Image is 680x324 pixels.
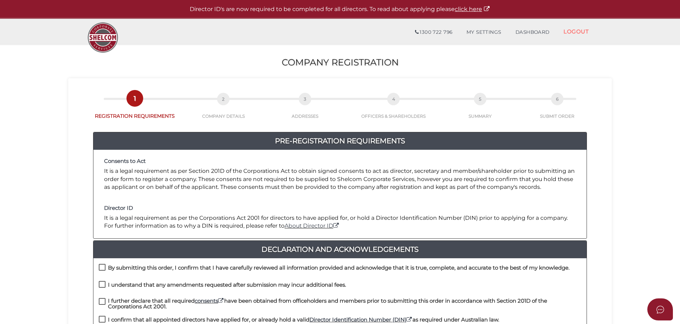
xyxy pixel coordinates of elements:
[104,158,576,164] h4: Consents to Act
[104,167,576,191] p: It is a legal requirement as per Section 201D of the Corporations Act to obtain signed consents t...
[387,93,400,105] span: 4
[108,317,499,323] h4: I confirm that all appointed directors have applied for, or already hold a valid as required unde...
[556,24,596,39] a: LOGOUT
[508,25,557,39] a: DASHBOARD
[408,25,459,39] a: 1300 722 796
[459,25,508,39] a: MY SETTINGS
[474,93,486,105] span: 5
[195,297,224,304] a: consents
[455,6,490,12] a: click here
[84,19,122,56] img: Logo
[347,101,441,119] a: 4OFFICERS & SHAREHOLDERS
[104,214,576,230] p: It is a legal requirement as per the Corporations Act 2001 for directors to have applied for, or ...
[93,135,587,147] a: Pre-Registration Requirements
[309,316,412,323] a: Director Identification Number (DIN)
[647,298,673,320] button: Open asap
[217,93,230,105] span: 2
[299,93,311,105] span: 3
[108,265,570,271] h4: By submitting this order, I confirm that I have carefully reviewed all information provided and a...
[263,101,347,119] a: 3ADDRESSES
[93,244,587,255] a: Declaration And Acknowledgements
[184,101,264,119] a: 2COMPANY DETAILS
[18,5,662,14] p: Director ID's are now required to be completed for all directors. To read about applying please
[285,222,340,229] a: About Director ID
[441,101,520,119] a: 5SUMMARY
[86,100,184,119] a: 1REGISTRATION REQUIREMENTS
[108,282,346,288] h4: I understand that any amendments requested after submission may incur additional fees.
[520,101,594,119] a: 6SUBMIT ORDER
[129,92,141,105] span: 1
[104,205,576,211] h4: Director ID
[108,298,581,310] h4: I further declare that all required have been obtained from officeholders and members prior to su...
[551,93,563,105] span: 6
